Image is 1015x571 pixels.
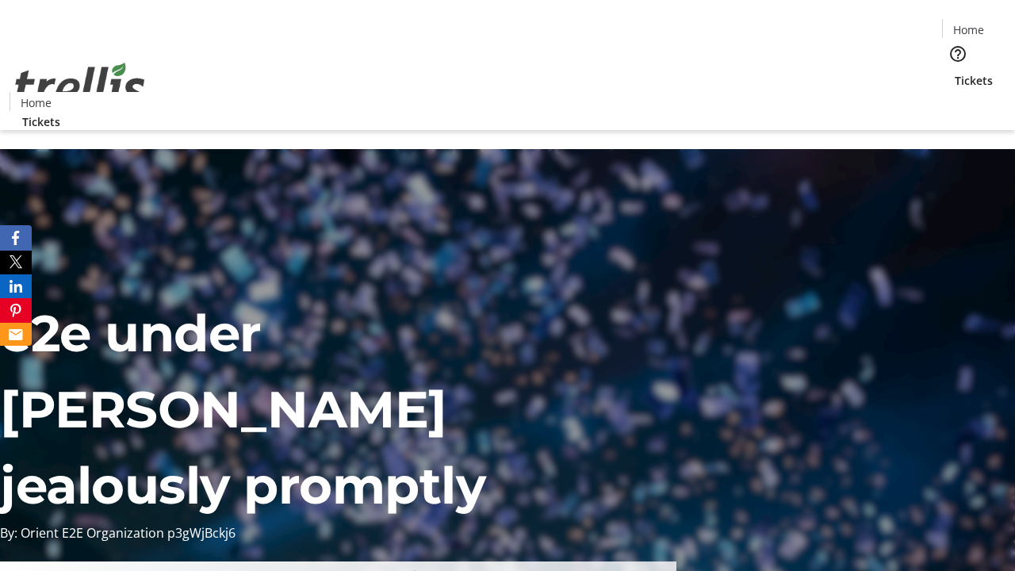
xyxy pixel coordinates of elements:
span: Tickets [22,113,60,130]
img: Orient E2E Organization p3gWjBckj6's Logo [10,45,151,125]
span: Home [953,21,984,38]
a: Home [10,94,61,111]
span: Tickets [955,72,993,89]
button: Help [942,38,974,70]
a: Home [943,21,994,38]
span: Home [21,94,52,111]
button: Cart [942,89,974,121]
a: Tickets [942,72,1005,89]
a: Tickets [10,113,73,130]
